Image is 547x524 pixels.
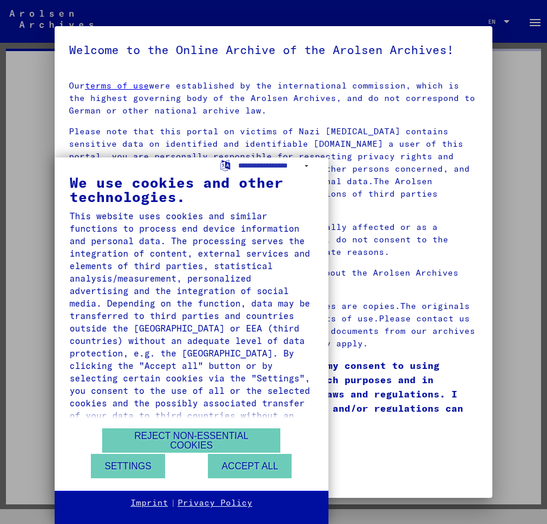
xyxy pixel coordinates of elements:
[131,497,168,509] a: Imprint
[178,497,252,509] a: Privacy Policy
[69,210,314,434] div: This website uses cookies and similar functions to process end device information and personal da...
[208,454,292,478] button: Accept all
[69,175,314,204] div: We use cookies and other technologies.
[91,454,165,478] button: Settings
[102,428,280,453] button: Reject non-essential cookies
